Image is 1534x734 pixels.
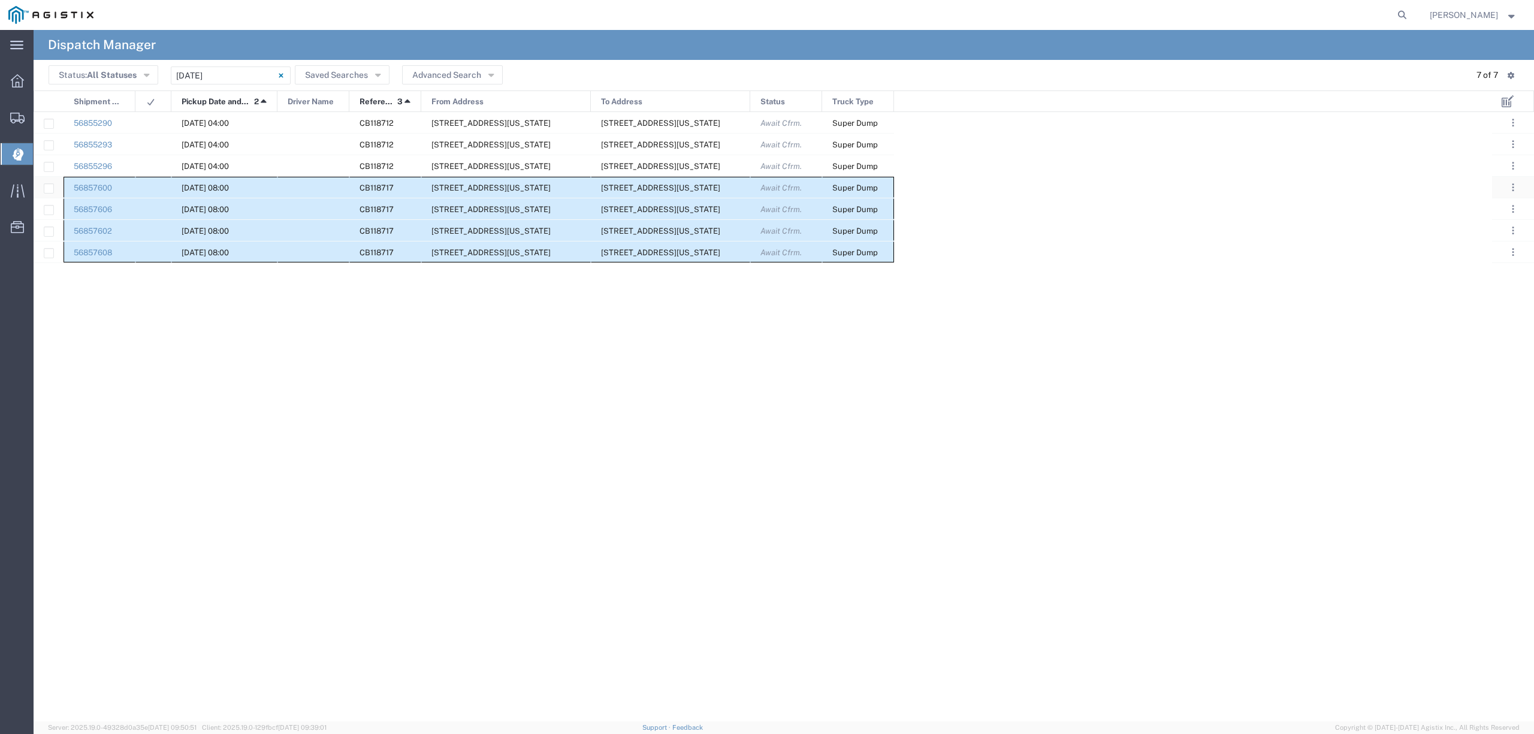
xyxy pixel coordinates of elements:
[74,205,112,214] a: 56857606
[74,91,122,113] span: Shipment No.
[182,205,229,214] span: 09/18/2025, 08:00
[1505,201,1521,218] button: ...
[1512,202,1514,216] span: . . .
[1430,8,1498,22] span: Lorretta Ayala
[601,248,720,257] span: 3970 Oro Dam Blvd East,, Oroville, California, United States
[1505,179,1521,196] button: ...
[431,183,551,192] span: 945 Cottonwood Rd,, Oroville, California, United States
[1512,137,1514,152] span: . . .
[360,91,393,113] span: Reference
[360,162,394,171] span: CB118712
[1505,136,1521,153] button: ...
[1429,8,1518,22] button: [PERSON_NAME]
[397,91,403,113] span: 3
[1512,159,1514,173] span: . . .
[48,724,197,731] span: Server: 2025.19.0-49328d0a35e
[1476,69,1498,81] div: 7 of 7
[182,226,229,235] span: 09/18/2025, 08:00
[832,248,878,257] span: Super Dump
[182,119,229,128] span: 09/18/2025, 04:00
[8,6,93,24] img: logo
[601,140,720,149] span: 800 Price Canyon Rd, Pismo Beach, California, United States
[760,140,802,149] span: Await Cfrm.
[431,140,551,149] span: 2401 Coffee Rd, Bakersfield, California, 93308, United States
[402,65,503,84] button: Advanced Search
[431,226,551,235] span: 945 Cottonwood Rd,, Oroville, California, United States
[278,724,327,731] span: [DATE] 09:39:01
[87,70,137,80] span: All Statuses
[832,91,874,113] span: Truck Type
[360,183,394,192] span: CB118717
[1512,116,1514,130] span: . . .
[1512,180,1514,195] span: . . .
[832,205,878,214] span: Super Dump
[360,248,394,257] span: CB118717
[295,65,389,84] button: Saved Searches
[49,65,158,84] button: Status:All Statuses
[431,162,551,171] span: 2401 Coffee Rd, Bakersfield, California, 93308, United States
[254,91,259,113] span: 2
[760,119,802,128] span: Await Cfrm.
[74,226,112,235] a: 56857602
[74,183,112,192] a: 56857600
[672,724,703,731] a: Feedback
[832,226,878,235] span: Super Dump
[1505,244,1521,261] button: ...
[1505,158,1521,174] button: ...
[1335,723,1520,733] span: Copyright © [DATE]-[DATE] Agistix Inc., All Rights Reserved
[431,248,551,257] span: 945 Cottonwood Rd,, Oroville, California, United States
[760,162,802,171] span: Await Cfrm.
[1512,245,1514,259] span: . . .
[148,724,197,731] span: [DATE] 09:50:51
[832,119,878,128] span: Super Dump
[360,140,394,149] span: CB118712
[601,226,720,235] span: 3970 Oro Dam Blvd East,, Oroville, California, United States
[760,248,802,257] span: Await Cfrm.
[601,205,720,214] span: 3970 Oro Dam Blvd East,, Oroville, California, United States
[182,140,229,149] span: 09/18/2025, 04:00
[431,205,551,214] span: 945 Cottonwood Rd,, Oroville, California, United States
[760,183,802,192] span: Await Cfrm.
[1505,222,1521,239] button: ...
[288,91,334,113] span: Driver Name
[202,724,327,731] span: Client: 2025.19.0-129fbcf
[431,119,551,128] span: 2401 Coffee Rd, Bakersfield, California, 93308, United States
[760,226,802,235] span: Await Cfrm.
[360,205,394,214] span: CB118717
[48,30,156,60] h4: Dispatch Manager
[832,162,878,171] span: Super Dump
[601,162,720,171] span: 800 Price Canyon Rd, Pismo Beach, California, United States
[431,91,484,113] span: From Address
[74,140,112,149] a: 56855293
[182,162,229,171] span: 09/18/2025, 04:00
[74,248,112,257] a: 56857608
[182,248,229,257] span: 09/18/2025, 08:00
[601,91,642,113] span: To Address
[74,162,112,171] a: 56855296
[182,183,229,192] span: 09/18/2025, 08:00
[1512,223,1514,238] span: . . .
[642,724,672,731] a: Support
[760,91,785,113] span: Status
[182,91,250,113] span: Pickup Date and Time
[760,205,802,214] span: Await Cfrm.
[360,226,394,235] span: CB118717
[601,183,720,192] span: 3970 Oro Dam Blvd East,, Oroville, California, United States
[832,140,878,149] span: Super Dump
[832,183,878,192] span: Super Dump
[74,119,112,128] a: 56855290
[1505,114,1521,131] button: ...
[601,119,720,128] span: 800 Price Canyon Rd, Pismo Beach, California, United States
[360,119,394,128] span: CB118712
